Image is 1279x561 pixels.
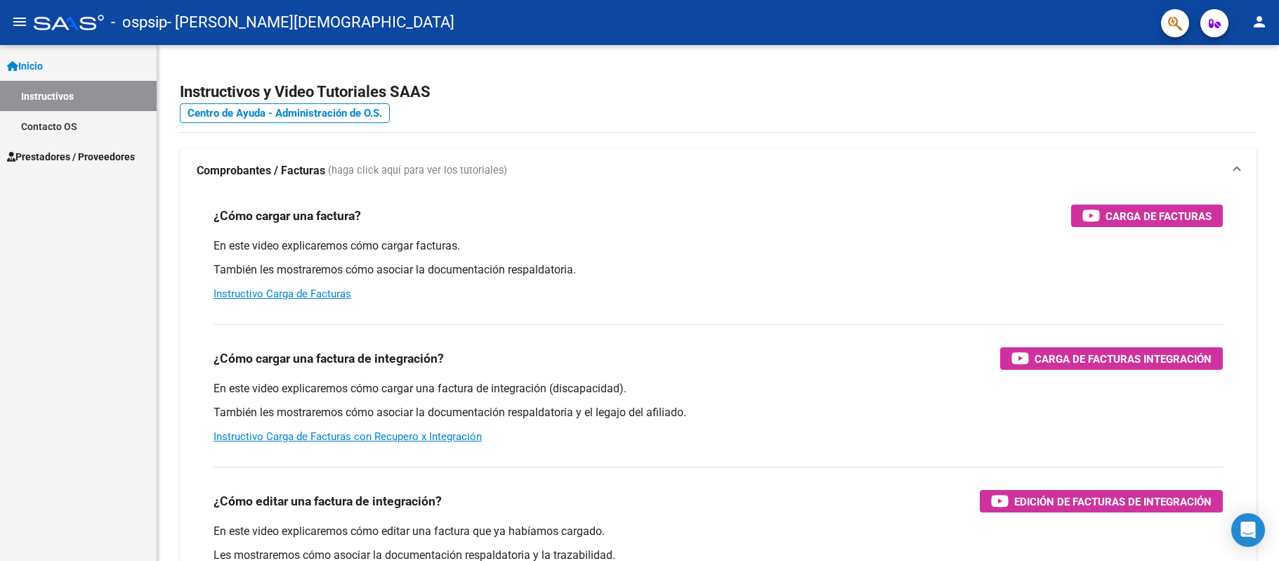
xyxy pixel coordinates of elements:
h3: ¿Cómo cargar una factura? [214,206,361,226]
h3: ¿Cómo editar una factura de integración? [214,491,442,511]
p: También les mostraremos cómo asociar la documentación respaldatoria. [214,262,1223,278]
p: En este video explicaremos cómo editar una factura que ya habíamos cargado. [214,524,1223,539]
h2: Instructivos y Video Tutoriales SAAS [180,79,1257,105]
button: Edición de Facturas de integración [980,490,1223,512]
span: - [PERSON_NAME][DEMOGRAPHIC_DATA] [167,7,454,38]
mat-icon: menu [11,13,28,30]
div: Open Intercom Messenger [1231,513,1265,547]
mat-expansion-panel-header: Comprobantes / Facturas (haga click aquí para ver los tutoriales) [180,148,1257,193]
span: Carga de Facturas Integración [1035,350,1212,368]
a: Instructivo Carga de Facturas [214,288,351,300]
a: Centro de Ayuda - Administración de O.S. [180,103,390,123]
span: Edición de Facturas de integración [1014,493,1212,510]
strong: Comprobantes / Facturas [197,163,325,179]
span: Inicio [7,58,43,74]
span: Prestadores / Proveedores [7,149,135,165]
span: Carga de Facturas [1106,207,1212,225]
p: En este video explicaremos cómo cargar facturas. [214,238,1223,254]
span: (haga click aquí para ver los tutoriales) [328,163,507,179]
p: En este video explicaremos cómo cargar una factura de integración (discapacidad). [214,381,1223,396]
mat-icon: person [1251,13,1268,30]
h3: ¿Cómo cargar una factura de integración? [214,349,444,368]
a: Instructivo Carga de Facturas con Recupero x Integración [214,430,482,443]
button: Carga de Facturas Integración [1000,347,1223,370]
p: También les mostraremos cómo asociar la documentación respaldatoria y el legajo del afiliado. [214,405,1223,420]
span: - ospsip [111,7,167,38]
button: Carga de Facturas [1071,205,1223,227]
